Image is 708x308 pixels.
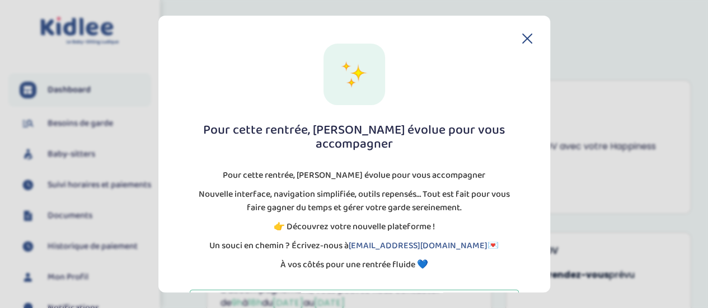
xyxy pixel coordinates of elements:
h1: Pour cette rentrée, [PERSON_NAME] évolue pour vous accompagner [190,123,519,151]
img: New Design Icon [340,60,368,88]
a: [EMAIL_ADDRESS][DOMAIN_NAME] [349,239,487,253]
p: Un souci en chemin ? Écrivez-nous à 💌 [209,239,499,253]
p: Nouvelle interface, navigation simplifiée, outils repensés… Tout est fait pour vous faire gagner ... [190,188,519,215]
p: Pour cette rentrée, [PERSON_NAME] évolue pour vous accompagner [223,169,485,182]
p: À vos côtés pour une rentrée fluide 💙 [280,258,428,272]
p: 👉 Découvrez votre nouvelle plateforme ! [274,220,435,234]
